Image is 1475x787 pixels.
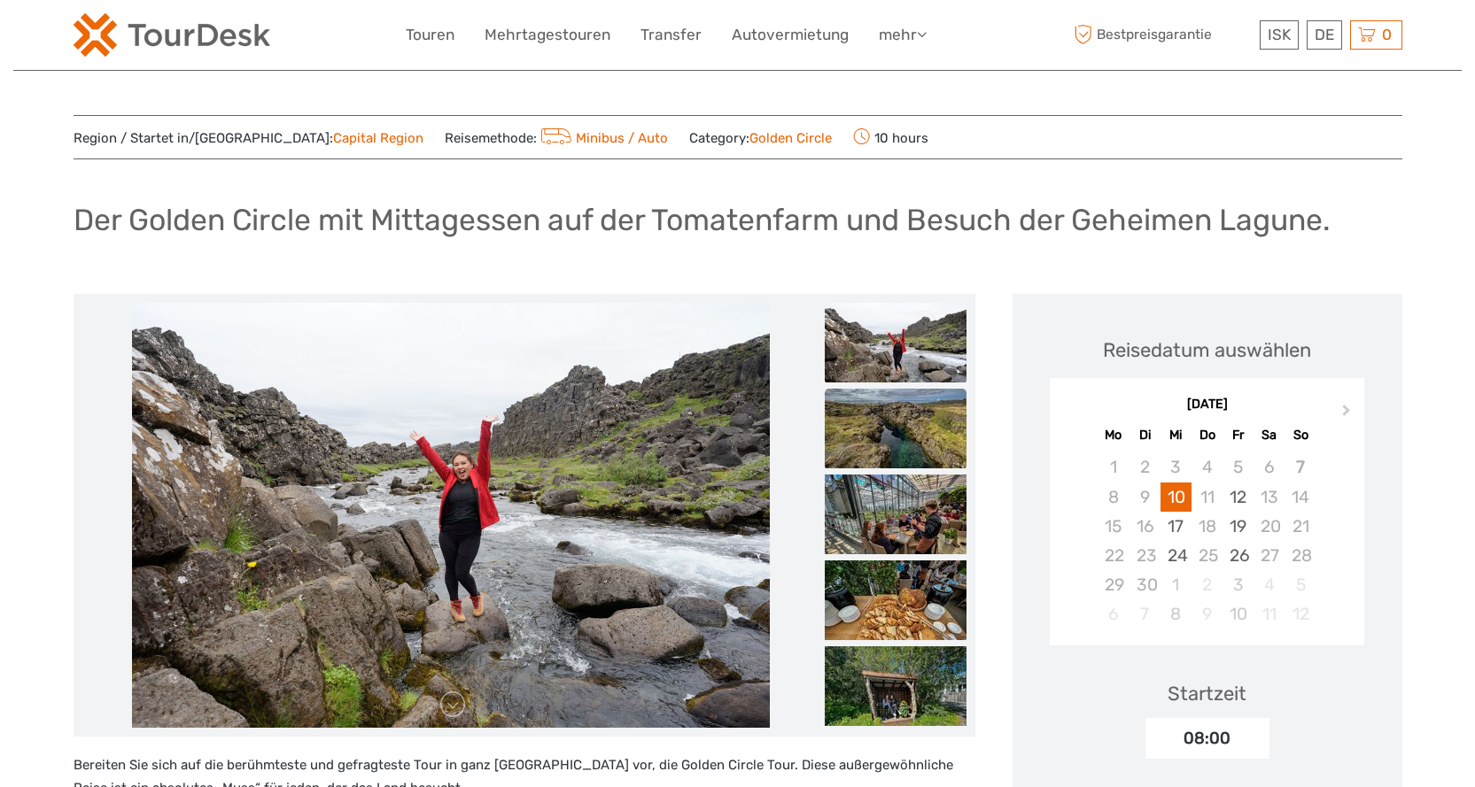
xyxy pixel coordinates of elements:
div: Choose Mittwoch, 1. Oktober 2025 [1161,570,1192,599]
div: Not available Donnerstag, 25. September 2025 [1192,541,1223,570]
div: [DATE] [1050,396,1364,414]
div: Not available Donnerstag, 9. Oktober 2025 [1192,599,1223,629]
img: 5ea38005e93546e6a888163bf114f475_slider_thumbnail.jpeg [825,560,967,640]
div: Not available Sonntag, 21. September 2025 [1285,512,1316,541]
div: Not available Sonntag, 5. Oktober 2025 [1285,570,1316,599]
div: Not available Sonntag, 7. September 2025 [1285,452,1316,482]
div: Do [1192,423,1223,447]
div: Not available Montag, 29. September 2025 [1098,570,1129,599]
div: Choose Mittwoch, 24. September 2025 [1161,541,1192,570]
div: Not available Samstag, 20. September 2025 [1254,512,1285,541]
div: Not available Montag, 1. September 2025 [1098,452,1129,482]
img: c39fe2aa6da14530bb7beaaa5a9cb4a5_slider_thumbnail.jpeg [825,389,967,468]
a: Golden Circle [749,130,832,146]
h1: Der Golden Circle mit Mittagessen auf der Tomatenfarm und Besuch der Geheimen Lagune. [74,202,1331,238]
a: Touren [406,22,454,48]
div: Not available Dienstag, 23. September 2025 [1130,541,1161,570]
span: Region / Startet in/[GEOGRAPHIC_DATA]: [74,129,423,148]
div: Choose Mittwoch, 17. September 2025 [1161,512,1192,541]
div: Fr [1223,423,1254,447]
div: Di [1130,423,1161,447]
span: Category: [689,129,832,148]
img: 0ec9d459fee84f0ea72dfc803bc0fc3d_slider_thumbnail.jpeg [825,475,967,554]
div: Not available Sonntag, 14. September 2025 [1285,482,1316,512]
a: Mehrtagestouren [485,22,610,48]
div: Not available Samstag, 13. September 2025 [1254,482,1285,512]
div: Not available Montag, 8. September 2025 [1098,482,1129,512]
div: Not available Dienstag, 2. September 2025 [1130,452,1161,482]
div: Choose Mittwoch, 8. Oktober 2025 [1161,599,1192,629]
span: Reisemethode: [445,125,669,150]
div: Choose Freitag, 12. September 2025 [1223,482,1254,512]
div: Choose Freitag, 19. September 2025 [1223,512,1254,541]
div: Not available Freitag, 5. September 2025 [1223,452,1254,482]
div: Startzeit [1168,680,1246,707]
img: 15a66bc42b944a92a3c9c84517a018eb_slider_thumbnail.jpeg [825,303,967,382]
a: Capital Region [333,130,423,146]
div: Not available Donnerstag, 2. Oktober 2025 [1192,570,1223,599]
div: Sa [1254,423,1285,447]
div: Not available Montag, 6. Oktober 2025 [1098,599,1129,629]
div: Choose Freitag, 10. Oktober 2025 [1223,599,1254,629]
p: We're away right now. Please check back later! [25,31,200,45]
div: Not available Sonntag, 12. Oktober 2025 [1285,599,1316,629]
div: Not available Samstag, 27. September 2025 [1254,541,1285,570]
div: Choose Mittwoch, 10. September 2025 [1161,482,1192,512]
div: Not available Dienstag, 9. September 2025 [1130,482,1161,512]
a: Minibus / Auto [537,130,669,146]
div: Choose Freitag, 3. Oktober 2025 [1223,570,1254,599]
img: 15a66bc42b944a92a3c9c84517a018eb_main_slider.jpeg [132,303,770,728]
div: Not available Donnerstag, 18. September 2025 [1192,512,1223,541]
div: Not available Samstag, 4. Oktober 2025 [1254,570,1285,599]
div: Not available Donnerstag, 4. September 2025 [1192,452,1223,482]
div: Not available Mittwoch, 3. September 2025 [1161,452,1192,482]
div: Not available Montag, 15. September 2025 [1098,512,1129,541]
a: Autovermietung [732,22,849,48]
div: Not available Dienstag, 30. September 2025 [1130,570,1161,599]
div: Choose Freitag, 26. September 2025 [1223,541,1254,570]
div: Not available Samstag, 6. September 2025 [1254,452,1285,482]
button: Next Month [1334,400,1362,428]
a: mehr [879,22,927,48]
img: 120-15d4194f-c635-41b9-a512-a3cb382bfb57_logo_small.png [74,13,270,57]
button: Open LiveChat chat widget [204,27,225,49]
div: DE [1307,20,1342,50]
a: Transfer [640,22,702,48]
div: month 2025-09 [1055,452,1358,629]
span: 0 [1379,26,1394,43]
span: 10 hours [853,125,928,150]
span: ISK [1268,26,1291,43]
div: Mi [1161,423,1192,447]
div: Not available Dienstag, 7. Oktober 2025 [1130,599,1161,629]
div: Not available Sonntag, 28. September 2025 [1285,541,1316,570]
div: So [1285,423,1316,447]
img: 3649d70d82064152a6c7624b9db8f6d8_slider_thumbnail.jpeg [825,646,967,726]
div: 08:00 [1145,718,1269,759]
div: Not available Dienstag, 16. September 2025 [1130,512,1161,541]
div: Reisedatum auswählen [1103,336,1311,364]
div: Not available Samstag, 11. Oktober 2025 [1254,599,1285,629]
div: Not available Donnerstag, 11. September 2025 [1192,482,1223,512]
div: Not available Montag, 22. September 2025 [1098,541,1129,570]
span: Bestpreisgarantie [1070,20,1255,50]
div: Mo [1098,423,1129,447]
